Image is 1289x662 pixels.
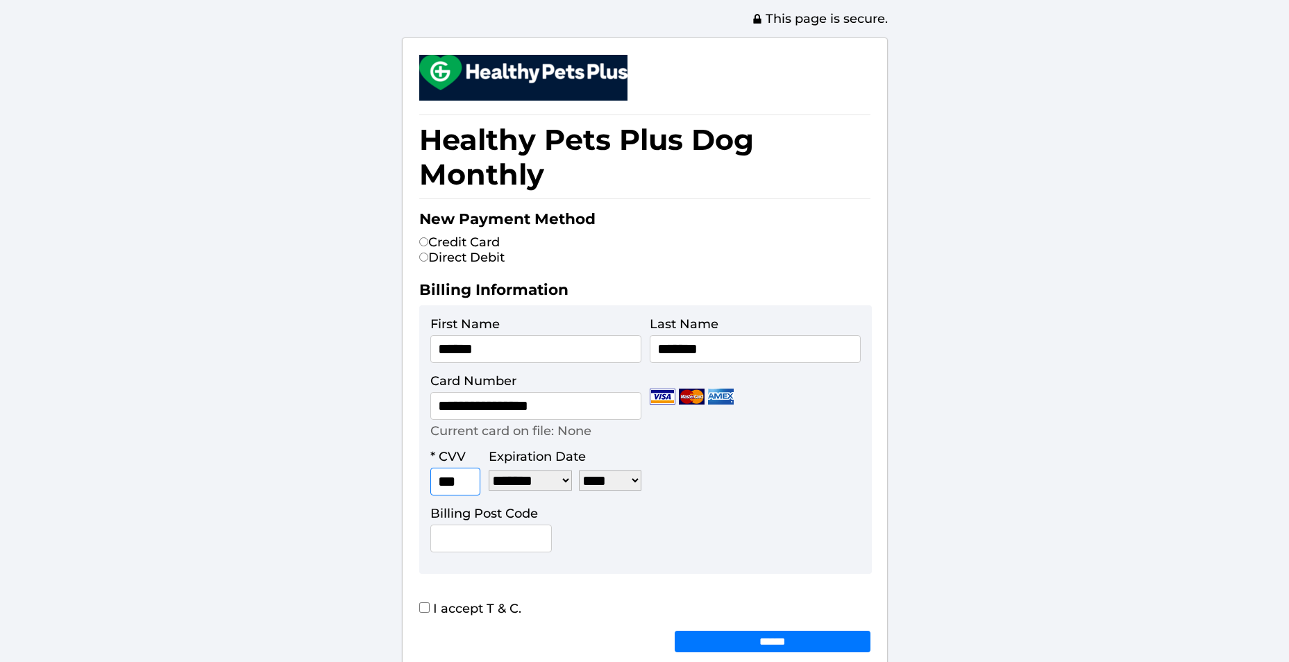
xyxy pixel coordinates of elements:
[679,389,705,405] img: Mastercard
[430,316,500,332] label: First Name
[419,250,505,265] label: Direct Debit
[419,114,870,199] h1: Healthy Pets Plus Dog Monthly
[419,55,627,90] img: small.png
[430,506,538,521] label: Billing Post Code
[419,210,870,235] h2: New Payment Method
[752,11,888,26] span: This page is secure.
[419,237,428,246] input: Credit Card
[708,389,734,405] img: Amex
[419,601,521,616] label: I accept T & C.
[419,253,428,262] input: Direct Debit
[489,449,586,464] label: Expiration Date
[419,235,500,250] label: Credit Card
[650,316,718,332] label: Last Name
[430,449,466,464] label: * CVV
[419,280,870,305] h2: Billing Information
[430,373,516,389] label: Card Number
[430,423,591,439] p: Current card on file: None
[419,602,430,613] input: I accept T & C.
[650,389,675,405] img: Visa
